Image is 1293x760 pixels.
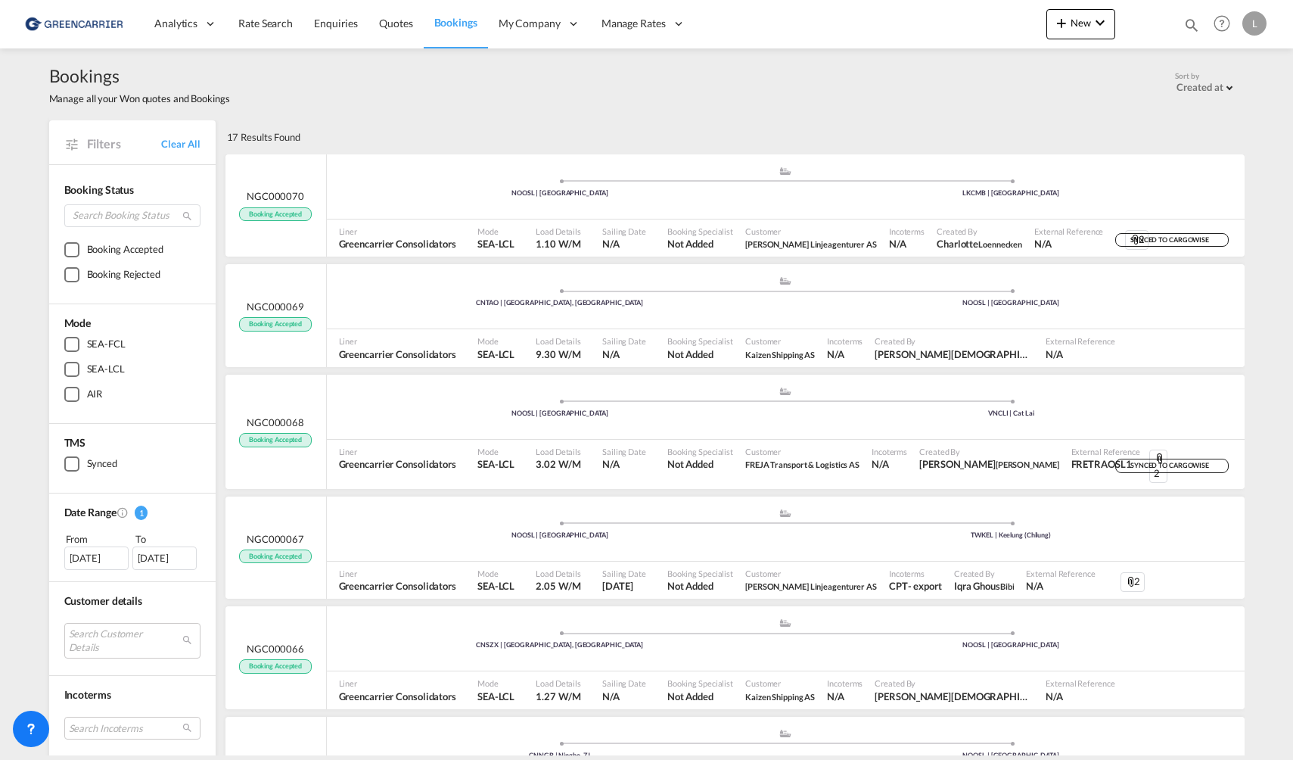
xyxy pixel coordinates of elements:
span: Jakub Flemming [919,457,1058,471]
span: Mode [477,226,514,237]
span: Incoterms [827,677,863,689]
span: Analytics [154,16,197,31]
span: Not Added [667,347,733,361]
span: Greencarrier Consolidators [339,690,456,703]
span: N/A [602,347,646,361]
span: Liner [339,677,456,689]
img: e39c37208afe11efa9cb1d7a6ea7d6f5.png [23,7,125,41]
div: SYNCED TO CARGOWISE [1115,459,1229,473]
div: icon-magnify [1183,17,1200,39]
span: Not Added [667,457,733,471]
span: Loennecken [978,239,1022,249]
span: Incoterms [64,688,111,701]
span: N/A [602,457,646,471]
span: Manage all your Won quotes and Bookings [49,92,230,105]
span: Load Details [536,226,581,237]
span: Liner [339,568,456,579]
span: External Reference [1046,335,1114,347]
span: SEA-LCL [477,347,514,361]
div: 2 [1149,450,1167,483]
span: SYNCED TO CARGOWISE [1130,235,1213,250]
span: Booking Status [64,183,135,196]
span: Not Added [667,690,733,703]
span: SEA-LCL [477,579,514,593]
span: Created By [919,446,1058,457]
span: 3.02 W/M [536,458,580,470]
span: FRETRAOSL1 [1071,457,1140,471]
span: Greencarrier Consolidators [339,579,456,593]
span: Created By [875,335,1033,347]
span: Mode [477,677,514,689]
span: Rate Search [238,17,293,30]
div: [DATE] [132,547,197,569]
span: External Reference [1046,677,1114,689]
span: NGC000067 [247,532,304,546]
span: Kaizen Shipping AS [745,692,815,702]
span: Bookings [434,16,477,29]
span: External Reference [1034,226,1103,237]
span: N/A [602,690,646,703]
span: Customer [745,335,815,347]
span: Booking Specialist [667,335,733,347]
div: Booking Rejected [87,267,160,282]
div: NGC000067 Booking Accepted assets/icons/custom/ship-fill.svgassets/icons/custom/roll-o-plane.svgP... [225,497,1245,600]
span: Incoterms [872,446,907,457]
span: Incoterms [827,335,863,347]
span: [PERSON_NAME] [996,459,1059,469]
span: Greencarrier Consolidators [339,457,456,471]
span: Booking Specialist [667,446,733,457]
div: AIR [87,387,103,402]
div: N/A [889,237,906,251]
span: FREJA Transport & Logistics AS [745,459,859,469]
span: Help [1209,11,1235,36]
md-icon: icon-attachment [1125,576,1137,588]
span: Booking Specialist [667,226,733,237]
span: 9.30 W/M [536,348,580,360]
div: L [1242,11,1267,36]
div: NOOSL | [GEOGRAPHIC_DATA] [785,640,1237,650]
span: TMS [64,436,86,449]
input: Search Booking Status [64,204,200,227]
span: Sailing Date [602,446,646,457]
div: NOOSL | [GEOGRAPHIC_DATA] [334,188,786,198]
span: Kaizen Shipping AS [745,347,815,361]
div: LKCMB | [GEOGRAPHIC_DATA] [785,188,1237,198]
span: Load Details [536,335,581,347]
span: NGC000070 [247,189,304,203]
div: NGC000068 Booking Accepted assets/icons/custom/ship-fill.svgassets/icons/custom/roll-o-plane.svgP... [225,375,1245,489]
span: Mode [477,446,514,457]
md-icon: assets/icons/custom/ship-fill.svg [776,388,794,395]
div: N/A [827,690,844,703]
span: Bibi [1000,581,1015,591]
md-icon: assets/icons/custom/ship-fill.svg [776,730,794,737]
div: Created at [1176,81,1223,93]
span: Kaizen Shipping AS [745,350,815,360]
span: Liner [339,446,456,457]
span: 14 Sep 2025 [602,579,646,593]
span: Per Kristian Edvartsen [875,690,1033,703]
span: SEA-LCL [477,237,514,251]
span: N/A [1034,237,1103,251]
button: icon-plus 400-fgNewicon-chevron-down [1046,9,1115,39]
span: From To [DATE][DATE] [64,531,200,569]
div: - export [908,579,942,593]
span: Sailing Date [602,335,646,347]
div: Booking Accepted [87,242,163,257]
div: VNCLI | Cat Lai [785,409,1237,419]
span: Mode [477,568,514,579]
span: 2.05 W/M [536,580,580,592]
div: SEA-FCL [87,337,126,352]
div: Help [1209,11,1242,38]
span: Booking Accepted [239,433,312,447]
span: Booking Specialist [667,677,733,689]
span: N/A [1046,690,1114,703]
md-checkbox: SEA-LCL [64,362,200,377]
span: Hecksher Linjeagenturer AS [745,579,877,593]
span: Incoterms [889,226,925,237]
span: Kaizen Shipping AS [745,690,815,703]
span: Load Details [536,568,581,579]
span: 1.10 W/M [536,238,580,250]
a: Clear All [161,137,200,151]
span: Booking Accepted [239,317,312,332]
